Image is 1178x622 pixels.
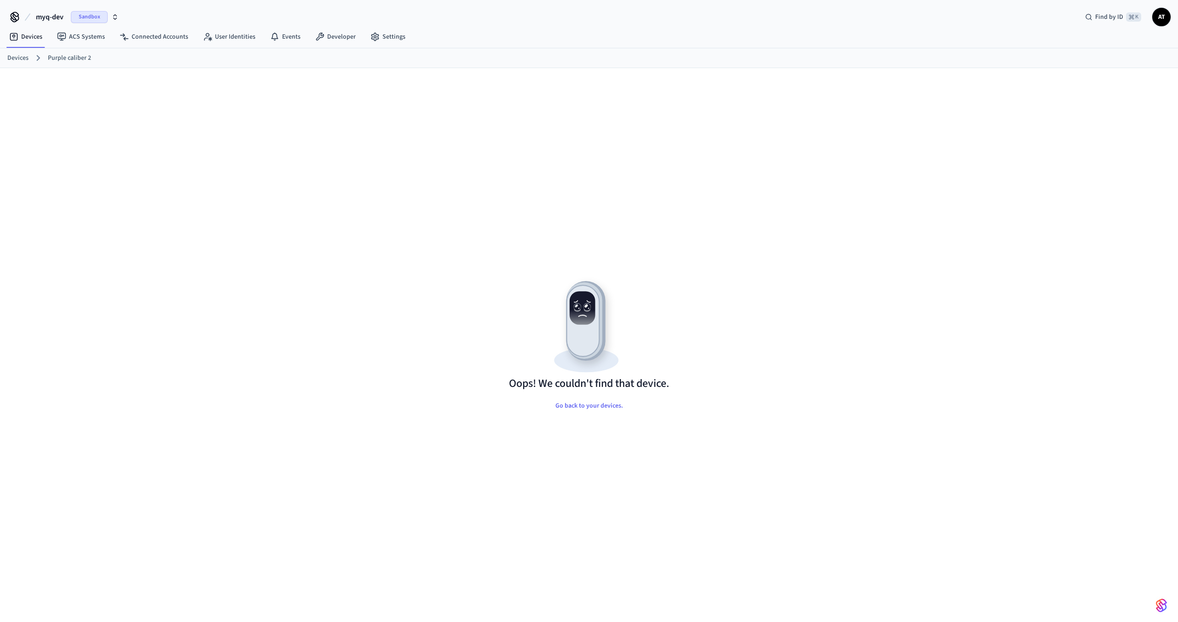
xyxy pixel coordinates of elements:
span: ⌘ K [1126,12,1141,22]
span: myq-dev [36,12,64,23]
h1: Oops! We couldn't find that device. [509,376,669,391]
div: Find by ID⌘ K [1078,9,1149,25]
a: Purple caliber 2 [48,53,91,63]
img: SeamLogoGradient.69752ec5.svg [1156,598,1167,613]
a: Devices [7,53,29,63]
a: Events [263,29,308,45]
a: Developer [308,29,363,45]
button: Go back to your devices. [548,397,630,415]
a: Devices [2,29,50,45]
a: User Identities [196,29,263,45]
img: Resource not found [509,273,669,376]
a: Connected Accounts [112,29,196,45]
span: AT [1153,9,1170,25]
span: Sandbox [71,11,108,23]
a: ACS Systems [50,29,112,45]
a: Settings [363,29,413,45]
span: Find by ID [1095,12,1123,22]
button: AT [1152,8,1171,26]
